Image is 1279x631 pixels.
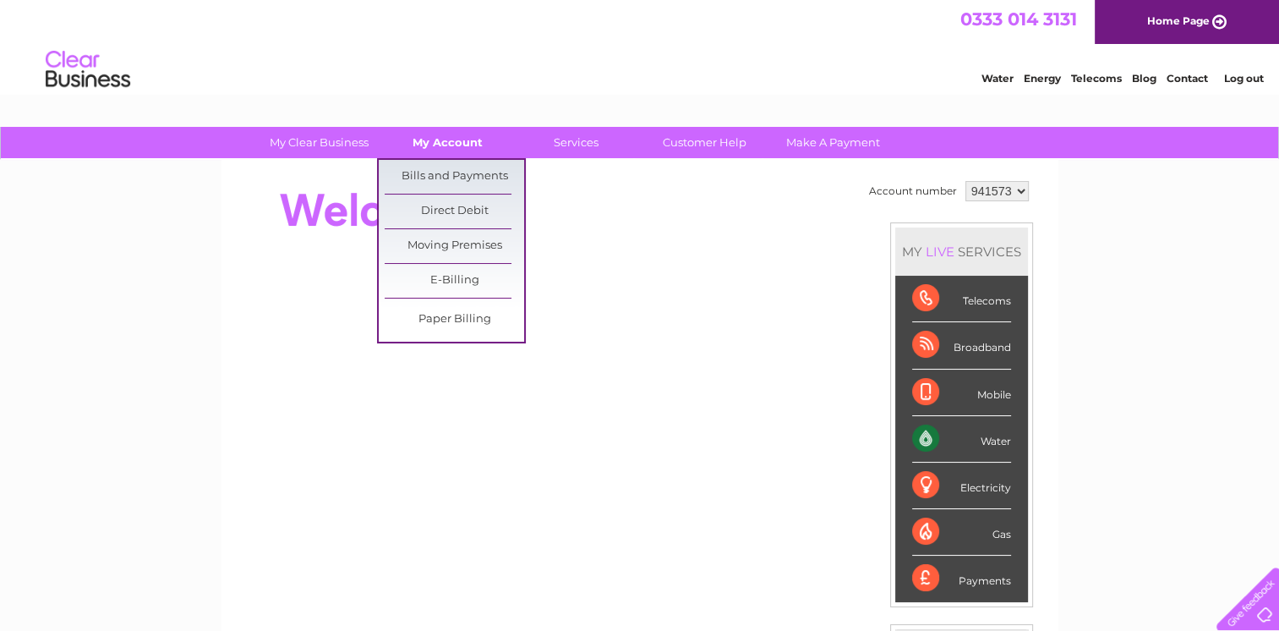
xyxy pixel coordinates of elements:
div: Water [912,416,1011,463]
a: Paper Billing [385,303,524,337]
a: Telecoms [1071,72,1122,85]
img: logo.png [45,44,131,96]
div: LIVE [922,244,958,260]
div: MY SERVICES [895,228,1028,276]
a: 0333 014 3131 [960,8,1077,30]
a: Log out [1223,72,1263,85]
a: Services [506,127,646,158]
div: Telecoms [912,276,1011,322]
a: Blog [1132,72,1156,85]
div: Broadband [912,322,1011,369]
a: Direct Debit [385,195,524,228]
div: Clear Business is a trading name of Verastar Limited (registered in [GEOGRAPHIC_DATA] No. 3667643... [241,9,1040,82]
a: Bills and Payments [385,160,524,194]
a: Water [981,72,1014,85]
a: My Clear Business [249,127,389,158]
a: E-Billing [385,264,524,298]
a: Customer Help [635,127,774,158]
a: Moving Premises [385,229,524,263]
div: Payments [912,556,1011,601]
div: Mobile [912,370,1011,416]
div: Gas [912,509,1011,556]
a: Make A Payment [763,127,903,158]
div: Electricity [912,463,1011,509]
a: My Account [378,127,517,158]
a: Energy [1024,72,1061,85]
a: Contact [1167,72,1208,85]
td: Account number [865,177,961,206]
